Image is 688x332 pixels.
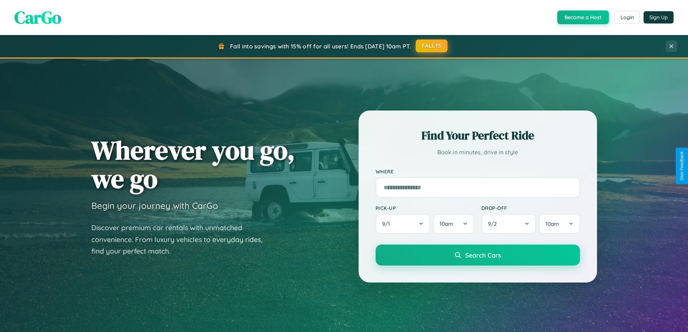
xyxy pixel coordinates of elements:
h3: Begin your journey with CarGo [91,200,218,211]
label: Where [376,168,580,174]
button: Login [614,11,640,24]
label: Pick-up [376,205,474,211]
div: Give Feedback [679,151,684,181]
span: 10am [545,220,559,227]
h2: Find Your Perfect Ride [376,128,580,143]
span: 10am [440,220,453,227]
button: FALL15 [416,39,447,52]
span: Fall into savings with 15% off for all users! Ends [DATE] 10am PT. [230,43,411,50]
span: 9 / 2 [488,220,500,227]
p: Book in minutes, drive in style [376,147,580,158]
span: Search Cars [465,251,501,259]
button: 9/2 [481,214,536,234]
p: Discover premium car rentals with unmatched convenience. From luxury vehicles to everyday rides, ... [91,222,272,257]
span: 9 / 1 [382,220,394,227]
button: Search Cars [376,245,580,266]
span: CarGo [14,5,61,29]
button: Sign Up [644,11,674,23]
button: 10am [433,214,474,234]
h1: Wherever you go, we go [91,136,295,193]
button: 9/1 [376,214,430,234]
label: Drop-off [481,205,580,211]
button: Become a Host [557,10,609,24]
button: 10am [539,214,580,234]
